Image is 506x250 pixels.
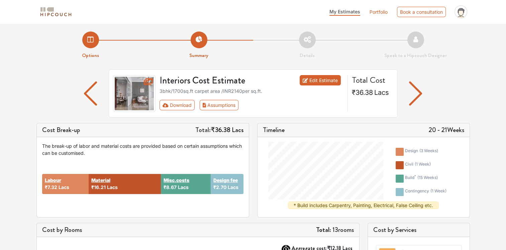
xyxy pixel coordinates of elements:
[107,184,118,190] span: Lacs
[263,126,285,134] h5: Timeline
[384,52,447,59] strong: Speak to a Hipcouch Designer
[397,7,446,17] div: Book a consultation
[428,126,464,134] h5: 20 - 21 Weeks
[405,161,431,169] div: civil
[160,100,195,110] button: Download
[82,52,99,59] strong: Options
[352,75,392,85] h4: Total Cost
[329,9,360,14] span: My Estimates
[42,142,243,157] div: The break-up of labor and material costs are provided based on certain assumptions which can be c...
[405,175,438,183] div: build
[352,88,373,97] span: ₹36.38
[288,201,439,209] div: * Build includes Carpentry, Painting, Electrical, False Ceiling etc.
[189,52,208,59] strong: Summary
[213,184,226,190] span: ₹2.70
[300,52,315,59] strong: Details
[316,226,354,234] h5: 13 rooms
[419,148,438,153] span: ( 3 weeks )
[178,184,189,190] span: Lacs
[160,100,343,110] div: Toolbar with button groups
[316,225,331,235] strong: Total:
[156,75,283,86] h3: Interiors Cost Estimate
[195,126,243,134] h5: Total:
[370,8,388,15] a: Portfolio
[300,75,341,85] a: Edit Estimate
[164,177,189,184] button: Misc.costs
[213,177,238,184] button: Design fee
[200,100,239,110] button: Assumptions
[374,88,389,97] span: Lacs
[160,87,343,95] div: 3bhk / 1700 sq.ft carpet area /INR 2140 per sq.ft.
[45,184,57,190] span: ₹7.32
[430,188,446,193] span: ( 1 week )
[91,184,106,190] span: ₹16.21
[417,175,438,180] span: ( 15 weeks )
[232,125,243,135] span: Lacs
[164,184,177,190] span: ₹8.67
[42,126,80,134] h5: Cost Break-up
[42,226,82,234] h5: Cost by Rooms
[415,162,431,167] span: ( 1 week )
[113,75,156,112] img: gallery
[228,184,238,190] span: Lacs
[160,100,244,110] div: First group
[405,148,438,156] div: design
[91,177,110,184] button: Material
[84,81,97,106] img: arrow left
[45,177,61,184] button: Labour
[373,226,464,234] h5: Cost by Services
[39,4,73,19] span: logo-horizontal.svg
[59,184,69,190] span: Lacs
[39,6,73,18] img: logo-horizontal.svg
[409,81,422,106] img: arrow left
[211,125,230,135] span: ₹36.38
[405,188,446,196] div: contingency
